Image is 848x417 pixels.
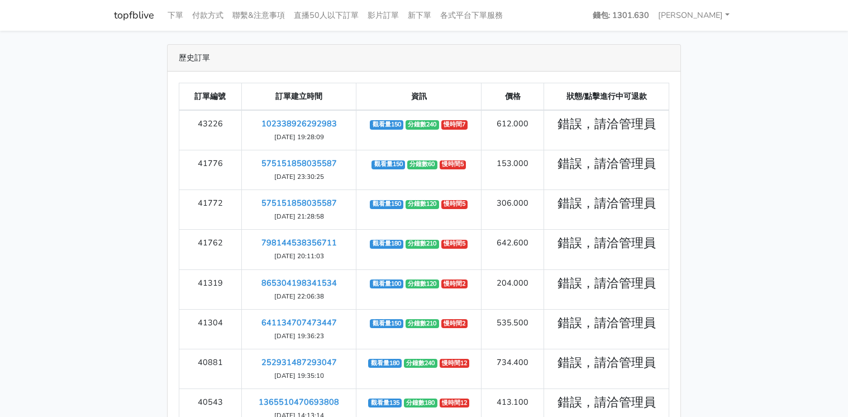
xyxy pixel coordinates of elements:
[179,269,242,309] td: 41319
[441,200,468,209] span: 慢時間5
[551,316,662,331] h4: 錯誤，請洽管理員
[406,240,439,249] span: 分鐘數210
[482,309,544,349] td: 535.500
[593,10,649,21] strong: 錢包: 1301.630
[551,197,662,211] h4: 錯誤，請洽管理員
[482,190,544,230] td: 306.000
[274,292,324,301] small: [DATE] 22:06:38
[228,4,289,26] a: 聯繫&注意事項
[440,399,470,407] span: 慢時間12
[368,359,402,368] span: 觀看量180
[551,157,662,172] h4: 錯誤，請洽管理員
[482,110,544,150] td: 612.000
[440,359,470,368] span: 慢時間12
[179,190,242,230] td: 41772
[370,279,403,288] span: 觀看量100
[404,359,437,368] span: 分鐘數240
[588,4,654,26] a: 錢包: 1301.630
[654,4,734,26] a: [PERSON_NAME]
[482,349,544,388] td: 734.400
[441,279,468,288] span: 慢時間2
[406,120,439,129] span: 分鐘數240
[241,83,356,111] th: 訂單建立時間
[179,230,242,269] td: 41762
[403,4,436,26] a: 新下單
[179,349,242,388] td: 40881
[551,356,662,371] h4: 錯誤，請洽管理員
[179,110,242,150] td: 43226
[261,317,337,328] a: 641134707473447
[274,371,324,380] small: [DATE] 19:35:10
[289,4,363,26] a: 直播50人以下訂單
[441,319,468,328] span: 慢時間2
[274,212,324,221] small: [DATE] 21:28:58
[482,269,544,309] td: 204.000
[551,236,662,251] h4: 錯誤，請洽管理員
[406,279,439,288] span: 分鐘數120
[274,132,324,141] small: [DATE] 19:28:09
[261,277,337,288] a: 865304198341534
[406,200,439,209] span: 分鐘數120
[370,319,403,328] span: 觀看量150
[356,83,482,111] th: 資訊
[179,150,242,190] td: 41776
[370,120,403,129] span: 觀看量150
[370,200,403,209] span: 觀看量150
[363,4,403,26] a: 影片訂單
[482,230,544,269] td: 642.600
[179,83,242,111] th: 訂單編號
[371,160,405,169] span: 觀看量150
[368,399,402,407] span: 觀看量135
[179,309,242,349] td: 41304
[551,277,662,291] h4: 錯誤，請洽管理員
[482,150,544,190] td: 153.000
[406,319,439,328] span: 分鐘數210
[261,357,337,368] a: 252931487293047
[261,118,337,129] a: 102338926292983
[436,4,507,26] a: 各式平台下單服務
[274,172,324,181] small: [DATE] 23:30:25
[261,197,337,209] a: 575151858035587
[114,4,154,26] a: topfblive
[370,240,403,249] span: 觀看量180
[259,396,339,407] a: 1365510470693808
[441,240,468,249] span: 慢時間5
[551,117,662,132] h4: 錯誤，請洽管理員
[274,252,324,260] small: [DATE] 20:11:03
[407,160,437,169] span: 分鐘數60
[544,83,669,111] th: 狀態/點擊進行中可退款
[404,399,437,407] span: 分鐘數180
[168,45,680,72] div: 歷史訂單
[551,396,662,410] h4: 錯誤，請洽管理員
[188,4,228,26] a: 付款方式
[261,158,337,169] a: 575151858035587
[163,4,188,26] a: 下單
[441,120,468,129] span: 慢時間7
[261,237,337,248] a: 798144538356711
[274,331,324,340] small: [DATE] 19:36:23
[482,83,544,111] th: 價格
[440,160,466,169] span: 慢時間5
